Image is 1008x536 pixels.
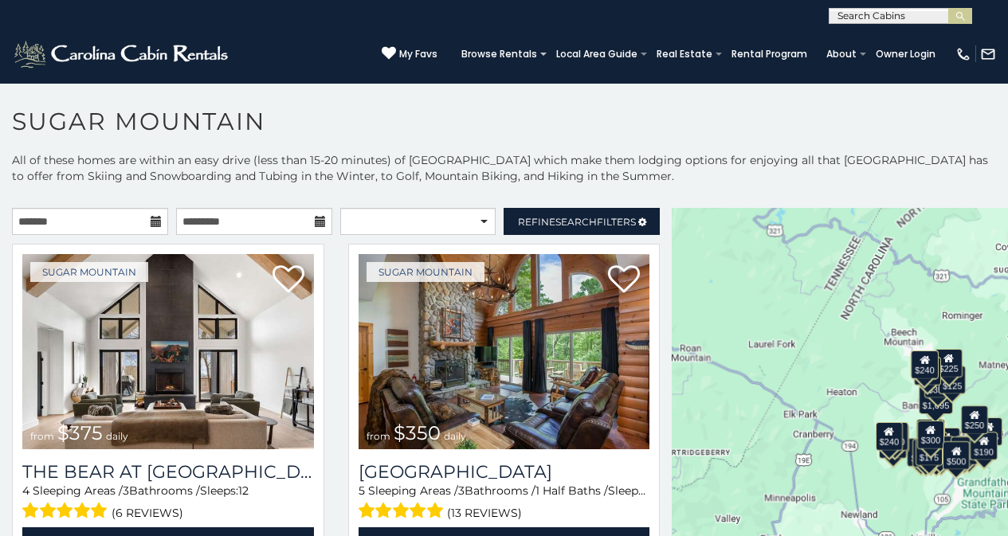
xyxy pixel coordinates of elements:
a: Add to favorites [608,264,640,297]
div: $225 [935,349,962,378]
div: Sleeping Areas / Bathrooms / Sleeps: [22,483,314,523]
div: $200 [933,428,960,456]
div: $155 [975,417,1002,446]
span: Refine Filters [518,216,636,228]
div: $250 [961,405,988,434]
a: My Favs [382,46,437,62]
span: 12 [238,483,249,498]
div: $175 [916,437,943,466]
span: daily [444,430,466,442]
div: Sleeping Areas / Bathrooms / Sleeps: [359,483,650,523]
a: The Bear At Sugar Mountain from $375 daily [22,254,314,449]
span: 4 [22,483,29,498]
img: Grouse Moor Lodge [359,254,650,449]
div: $240 [911,350,938,379]
a: [GEOGRAPHIC_DATA] [359,461,650,483]
span: 3 [123,483,129,498]
div: $500 [943,441,970,470]
span: from [30,430,54,442]
span: 5 [359,483,365,498]
div: $190 [916,419,943,448]
a: Grouse Moor Lodge from $350 daily [359,254,650,449]
a: Browse Rentals [453,43,545,65]
div: $300 [917,421,944,449]
a: Rental Program [724,43,815,65]
a: Sugar Mountain [30,262,148,282]
h3: Grouse Moor Lodge [359,461,650,483]
span: $375 [57,421,103,444]
a: Owner Login [868,43,943,65]
h3: The Bear At Sugar Mountain [22,461,314,483]
div: $125 [939,366,966,394]
div: $1,095 [919,385,954,414]
img: phone-regular-white.png [955,46,971,62]
img: mail-regular-white.png [980,46,996,62]
span: 3 [458,483,465,498]
span: daily [106,430,128,442]
div: $155 [912,439,939,468]
span: (13 reviews) [447,503,522,523]
div: $190 [970,432,997,460]
div: $240 [876,422,903,451]
a: Local Area Guide [548,43,645,65]
span: 1 Half Baths / [535,483,608,498]
a: RefineSearchFilters [504,208,660,235]
span: $350 [394,421,441,444]
span: (6 reviews) [112,503,183,523]
span: My Favs [399,47,437,61]
img: White-1-2.png [12,38,233,70]
a: The Bear At [GEOGRAPHIC_DATA] [22,461,314,483]
a: Real Estate [649,43,720,65]
span: Search [555,216,597,228]
span: 12 [646,483,657,498]
a: Sugar Mountain [367,262,484,282]
a: About [818,43,865,65]
span: from [367,430,390,442]
img: The Bear At Sugar Mountain [22,254,314,449]
a: Add to favorites [273,264,304,297]
div: $195 [951,436,978,465]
